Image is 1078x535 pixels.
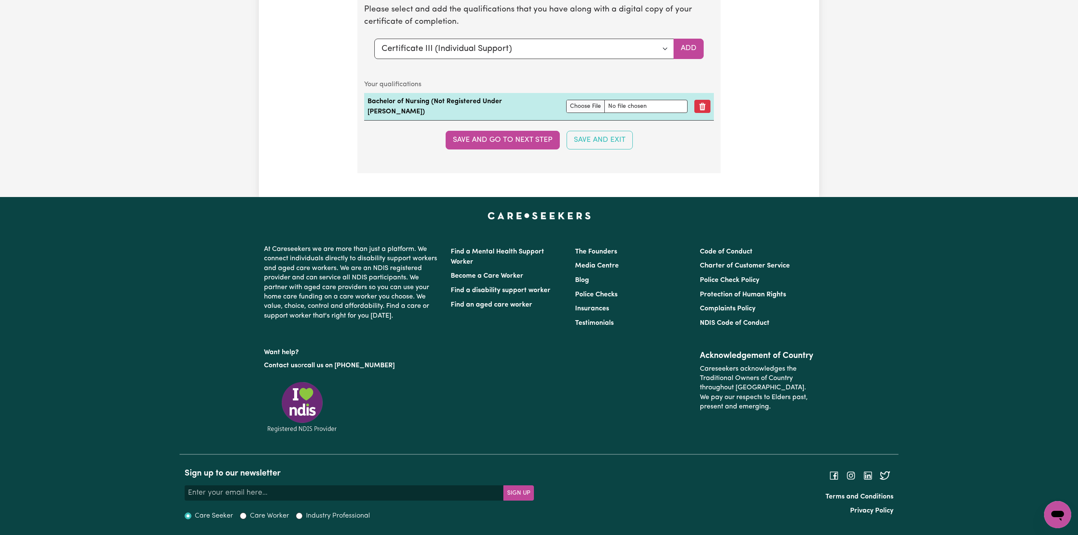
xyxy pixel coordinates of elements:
a: Become a Care Worker [451,273,523,279]
a: Find a disability support worker [451,287,550,294]
button: Subscribe [503,485,534,501]
p: Want help? [264,344,441,357]
label: Care Worker [250,511,289,521]
p: or [264,358,441,374]
label: Industry Professional [306,511,370,521]
a: Terms and Conditions [825,493,893,500]
a: Careseekers home page [488,212,591,219]
a: Insurances [575,305,609,312]
td: Bachelor of Nursing (Not Registered Under [PERSON_NAME]) [364,93,563,121]
a: NDIS Code of Conduct [700,320,769,327]
a: Code of Conduct [700,248,752,255]
a: call us on [PHONE_NUMBER] [304,362,395,369]
label: Care Seeker [195,511,233,521]
a: Privacy Policy [850,507,893,514]
a: Police Checks [575,291,618,298]
a: Complaints Policy [700,305,755,312]
caption: Your qualifications [364,76,714,93]
img: Registered NDIS provider [264,380,340,434]
a: Follow Careseekers on LinkedIn [863,472,873,479]
p: At Careseekers we are more than just a platform. We connect individuals directly to disability su... [264,241,441,324]
button: Save and go to next step [446,131,560,149]
button: Remove qualification [694,100,710,113]
a: Protection of Human Rights [700,291,786,298]
a: Police Check Policy [700,277,759,284]
a: Find a Mental Health Support Worker [451,248,544,265]
a: Contact us [264,362,298,369]
h2: Sign up to our newsletter [185,468,534,479]
a: Testimonials [575,320,614,327]
a: Follow Careseekers on Instagram [846,472,856,479]
button: Add selected qualification [674,39,704,59]
a: Follow Careseekers on Twitter [880,472,890,479]
a: Charter of Customer Service [700,262,790,269]
a: Blog [575,277,589,284]
a: The Founders [575,248,617,255]
h2: Acknowledgement of Country [700,351,814,361]
p: Please select and add the qualifications that you have along with a digital copy of your certific... [364,4,714,28]
input: Enter your email here... [185,485,504,501]
iframe: Button to launch messaging window [1044,501,1071,528]
button: Save and Exit [567,131,633,149]
a: Find an aged care worker [451,301,532,308]
a: Media Centre [575,262,619,269]
a: Follow Careseekers on Facebook [829,472,839,479]
p: Careseekers acknowledges the Traditional Owners of Country throughout [GEOGRAPHIC_DATA]. We pay o... [700,361,814,415]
